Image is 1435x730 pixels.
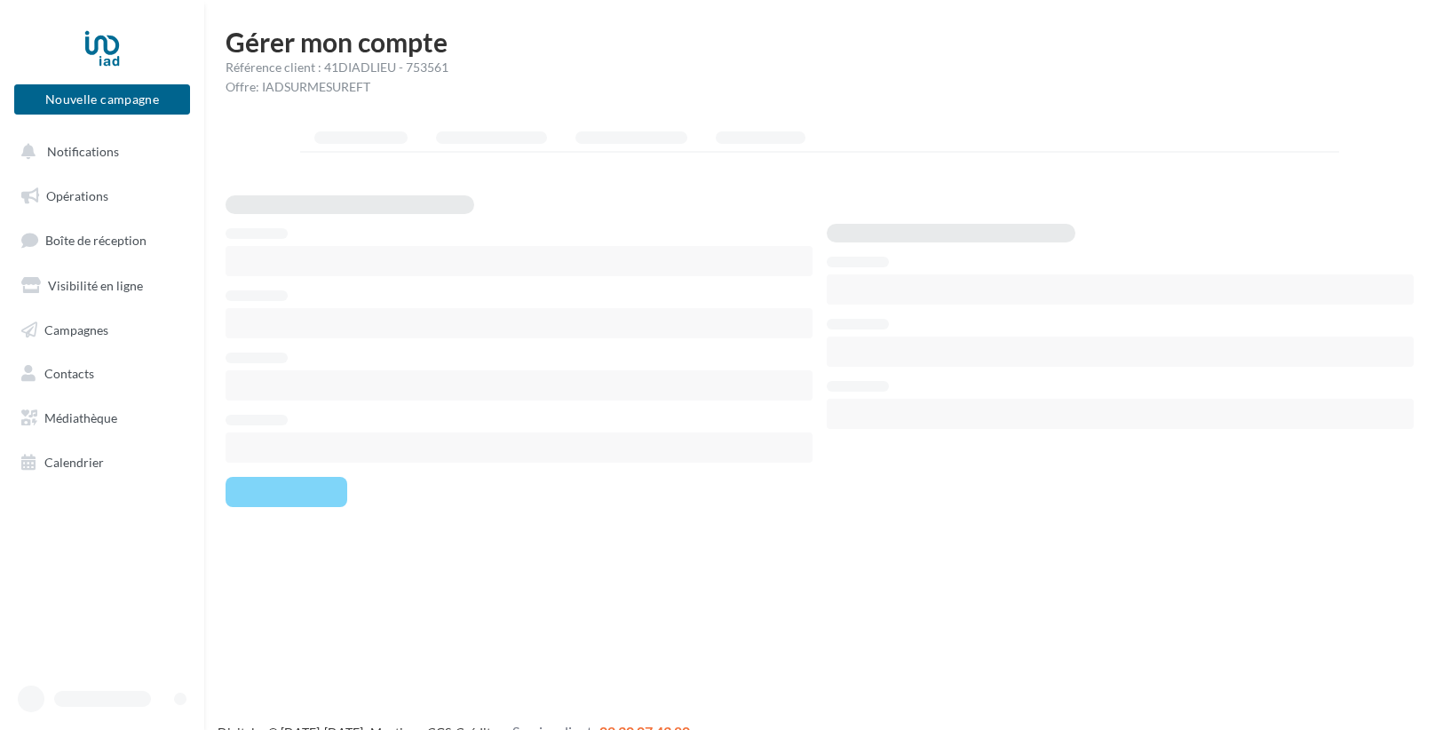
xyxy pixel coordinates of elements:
span: Contacts [44,366,94,381]
a: Calendrier [11,444,194,481]
div: Offre: IADSURMESUREFT [226,78,1414,96]
button: Notifications [11,133,186,171]
span: Notifications [47,144,119,159]
button: Nouvelle campagne [14,84,190,115]
div: Référence client : 41DIADLIEU - 753561 [226,59,1414,76]
a: Opérations [11,178,194,215]
span: Visibilité en ligne [48,278,143,293]
span: Opérations [46,188,108,203]
h1: Gérer mon compte [226,28,1414,55]
span: Médiathèque [44,410,117,425]
a: Visibilité en ligne [11,267,194,305]
a: Médiathèque [11,400,194,437]
span: Boîte de réception [45,233,147,248]
a: Campagnes [11,312,194,349]
span: Calendrier [44,455,104,470]
span: Campagnes [44,321,108,337]
a: Boîte de réception [11,221,194,259]
a: Contacts [11,355,194,393]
